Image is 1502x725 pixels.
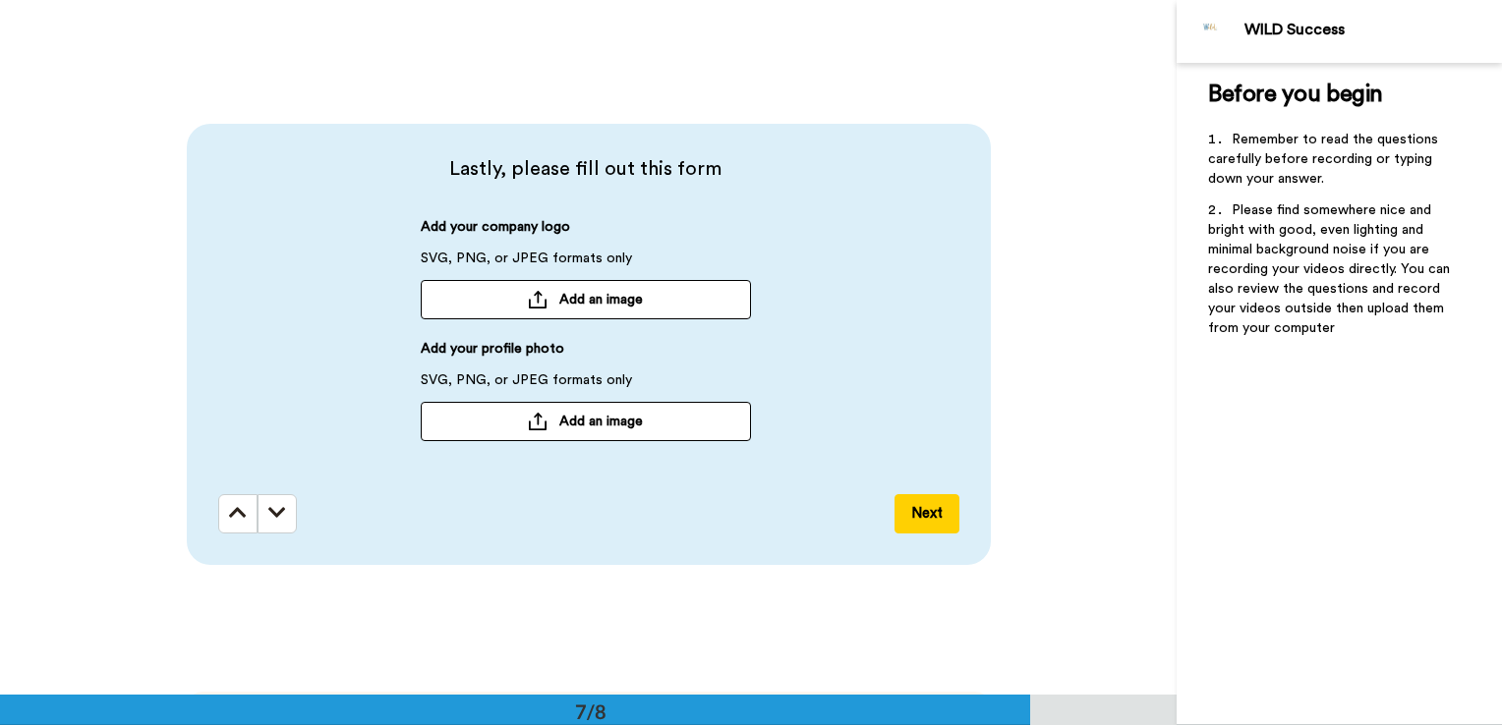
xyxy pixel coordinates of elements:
button: Add an image [421,402,751,441]
button: Next [895,494,959,533]
span: SVG, PNG, or JPEG formats only [421,249,632,280]
span: Before you begin [1208,83,1382,106]
span: Add an image [559,290,643,309]
span: Remember to read the questions carefully before recording or typing down your answer. [1208,133,1442,186]
div: WILD Success [1244,21,1501,39]
span: Please find somewhere nice and bright with good, even lighting and minimal background noise if yo... [1208,203,1454,335]
div: 7/8 [544,697,638,725]
button: Add an image [421,280,751,319]
span: Add an image [559,412,643,431]
span: Lastly, please fill out this form [218,155,953,183]
img: Profile Image [1187,8,1235,55]
span: SVG, PNG, or JPEG formats only [421,370,632,402]
span: Add your profile photo [421,339,564,370]
span: Add your company logo [421,217,570,249]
